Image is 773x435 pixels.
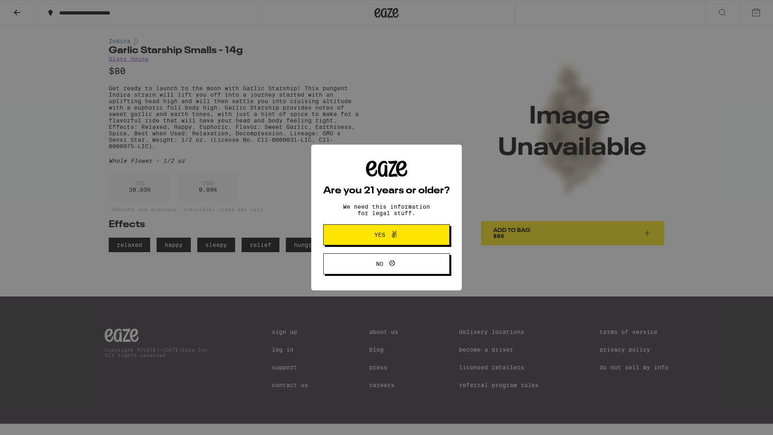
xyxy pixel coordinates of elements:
span: Yes [374,232,385,238]
iframe: Opens a widget where you can find more information [723,411,765,431]
p: We need this information for legal stuff. [336,203,437,216]
button: Yes [323,224,450,245]
span: No [376,261,383,267]
h2: Are you 21 years or older? [323,186,450,196]
button: No [323,253,450,274]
